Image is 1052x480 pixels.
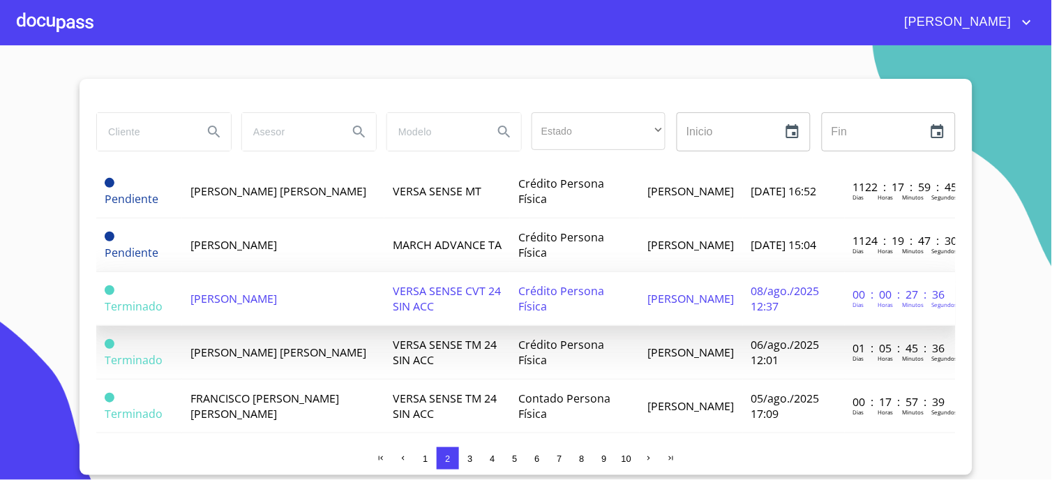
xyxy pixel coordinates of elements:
[343,115,376,149] button: Search
[903,408,924,416] p: Minutos
[853,301,864,308] p: Dias
[190,237,277,253] span: [PERSON_NAME]
[932,301,958,308] p: Segundos
[622,453,631,464] span: 10
[751,337,820,368] span: 06/ago./2025 12:01
[903,247,924,255] p: Minutos
[557,453,562,464] span: 7
[648,237,735,253] span: [PERSON_NAME]
[190,391,339,421] span: FRANCISCO [PERSON_NAME] [PERSON_NAME]
[190,291,277,306] span: [PERSON_NAME]
[105,299,163,314] span: Terminado
[853,233,947,248] p: 1124 : 19 : 47 : 30
[853,179,947,195] p: 1122 : 17 : 59 : 45
[242,113,337,151] input: search
[105,232,114,241] span: Pendiente
[190,183,366,199] span: [PERSON_NAME] [PERSON_NAME]
[518,283,604,314] span: Crédito Persona Física
[878,408,894,416] p: Horas
[393,391,497,421] span: VERSA SENSE TM 24 SIN ACC
[579,453,584,464] span: 8
[105,339,114,349] span: Terminado
[853,394,947,410] p: 00 : 17 : 57 : 39
[387,113,482,151] input: search
[903,301,924,308] p: Minutos
[437,447,459,470] button: 2
[648,291,735,306] span: [PERSON_NAME]
[445,453,450,464] span: 2
[97,113,192,151] input: search
[393,183,481,199] span: VERSA SENSE MT
[751,283,820,314] span: 08/ago./2025 12:37
[393,237,502,253] span: MARCH ADVANCE TA
[601,453,606,464] span: 9
[459,447,481,470] button: 3
[648,183,735,199] span: [PERSON_NAME]
[853,408,864,416] p: Dias
[932,247,958,255] p: Segundos
[853,340,947,356] p: 01 : 05 : 45 : 36
[932,408,958,416] p: Segundos
[894,11,1019,33] span: [PERSON_NAME]
[467,453,472,464] span: 3
[593,447,615,470] button: 9
[105,393,114,403] span: Terminado
[548,447,571,470] button: 7
[751,391,820,421] span: 05/ago./2025 17:09
[932,354,958,362] p: Segundos
[532,112,666,150] div: ​
[518,176,604,207] span: Crédito Persona Física
[894,11,1035,33] button: account of current user
[504,447,526,470] button: 5
[878,247,894,255] p: Horas
[571,447,593,470] button: 8
[903,193,924,201] p: Minutos
[853,287,947,302] p: 00 : 00 : 27 : 36
[932,193,958,201] p: Segundos
[878,193,894,201] p: Horas
[414,447,437,470] button: 1
[878,301,894,308] p: Horas
[105,191,158,207] span: Pendiente
[105,245,158,260] span: Pendiente
[423,453,428,464] span: 1
[853,193,864,201] p: Dias
[903,354,924,362] p: Minutos
[878,354,894,362] p: Horas
[526,447,548,470] button: 6
[648,345,735,360] span: [PERSON_NAME]
[105,352,163,368] span: Terminado
[615,447,638,470] button: 10
[197,115,231,149] button: Search
[648,398,735,414] span: [PERSON_NAME]
[534,453,539,464] span: 6
[105,178,114,188] span: Pendiente
[751,237,817,253] span: [DATE] 15:04
[853,354,864,362] p: Dias
[490,453,495,464] span: 4
[190,345,366,360] span: [PERSON_NAME] [PERSON_NAME]
[751,183,817,199] span: [DATE] 16:52
[518,230,604,260] span: Crédito Persona Física
[518,337,604,368] span: Crédito Persona Física
[393,283,501,314] span: VERSA SENSE CVT 24 SIN ACC
[393,337,497,368] span: VERSA SENSE TM 24 SIN ACC
[481,447,504,470] button: 4
[512,453,517,464] span: 5
[488,115,521,149] button: Search
[853,247,864,255] p: Dias
[105,285,114,295] span: Terminado
[518,391,610,421] span: Contado Persona Física
[105,406,163,421] span: Terminado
